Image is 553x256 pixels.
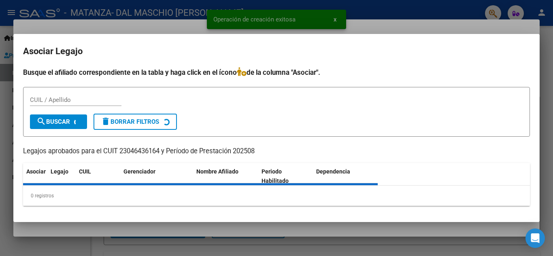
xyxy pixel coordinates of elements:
[23,186,530,206] div: 0 registros
[193,163,258,190] datatable-header-cell: Nombre Afiliado
[123,168,155,175] span: Gerenciador
[23,67,530,78] h4: Busque el afiliado correspondiente en la tabla y haga click en el ícono de la columna "Asociar".
[120,163,193,190] datatable-header-cell: Gerenciador
[316,168,350,175] span: Dependencia
[79,168,91,175] span: CUIL
[51,168,68,175] span: Legajo
[26,168,46,175] span: Asociar
[101,118,159,125] span: Borrar Filtros
[196,168,238,175] span: Nombre Afiliado
[313,163,378,190] datatable-header-cell: Dependencia
[36,118,70,125] span: Buscar
[30,114,87,129] button: Buscar
[101,116,111,126] mat-icon: delete
[23,163,47,190] datatable-header-cell: Asociar
[94,114,177,130] button: Borrar Filtros
[525,228,545,248] div: Open Intercom Messenger
[262,168,289,184] span: Periodo Habilitado
[23,44,530,59] h2: Asociar Legajo
[47,163,76,190] datatable-header-cell: Legajo
[258,163,313,190] datatable-header-cell: Periodo Habilitado
[76,163,120,190] datatable-header-cell: CUIL
[23,146,530,157] p: Legajos aprobados para el CUIT 23046436164 y Período de Prestación 202508
[36,116,46,126] mat-icon: search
